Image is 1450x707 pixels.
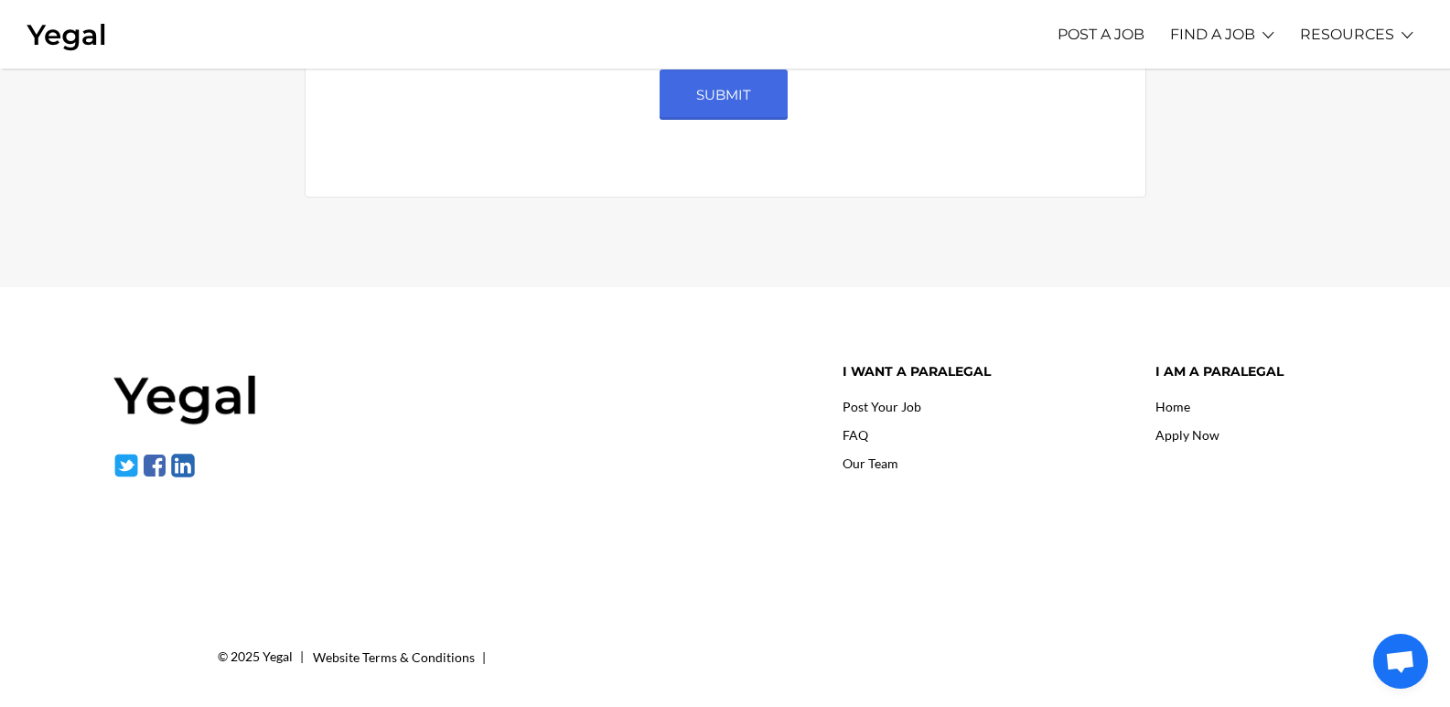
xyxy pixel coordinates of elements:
a: Apply Now [1155,427,1219,443]
img: facebook-1.svg [142,453,167,478]
div: Open chat [1373,634,1428,689]
input: Submit [660,70,788,120]
a: Website Terms & Conditions [313,649,475,665]
a: Home [1155,399,1190,414]
h4: I am a paralegal [1155,364,1337,380]
a: POST A JOB [1058,9,1144,59]
a: Our Team [843,455,898,471]
div: © 2025 Yegal [218,645,304,669]
a: Post Your Job [843,399,921,414]
a: FIND A JOB [1170,9,1255,59]
img: twitter-1.svg [113,453,139,478]
a: RESOURCES [1300,9,1394,59]
a: FAQ [843,427,868,443]
img: linkedin-1.svg [170,453,196,478]
h4: I want a paralegal [843,364,1128,380]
